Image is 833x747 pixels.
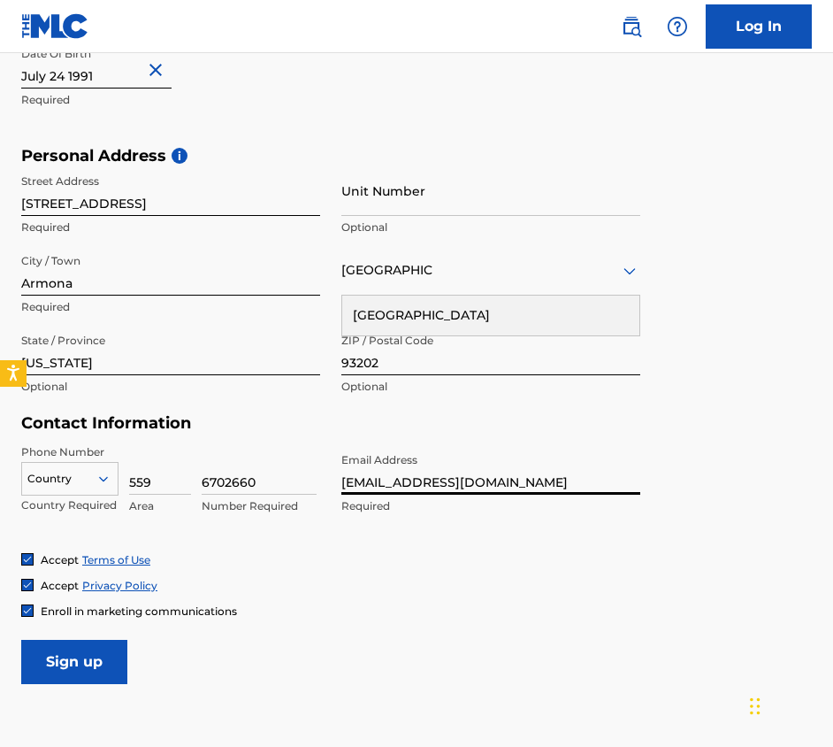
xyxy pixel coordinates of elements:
[22,580,33,590] img: checkbox
[82,579,157,592] a: Privacy Policy
[41,553,79,566] span: Accept
[21,92,320,108] p: Required
[21,146,812,166] h5: Personal Address
[145,43,172,97] button: Close
[745,662,833,747] iframe: Chat Widget
[21,497,118,513] p: Country Required
[22,605,33,616] img: checkbox
[341,379,640,395] p: Optional
[660,9,695,44] div: Help
[21,413,640,434] h5: Contact Information
[341,219,640,235] p: Optional
[342,296,639,335] div: [GEOGRAPHIC_DATA]
[129,498,191,514] p: Area
[614,9,649,44] a: Public Search
[22,554,33,565] img: checkbox
[21,379,320,395] p: Optional
[172,148,187,164] span: i
[41,605,237,618] span: Enroll in marketing communications
[341,498,640,514] p: Required
[621,16,642,37] img: search
[667,16,688,37] img: help
[706,4,812,49] a: Log In
[21,219,320,235] p: Required
[21,13,89,39] img: MLC Logo
[41,579,79,592] span: Accept
[750,680,760,733] div: Drag
[21,640,127,684] input: Sign up
[21,299,320,315] p: Required
[82,553,150,566] a: Terms of Use
[202,498,317,514] p: Number Required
